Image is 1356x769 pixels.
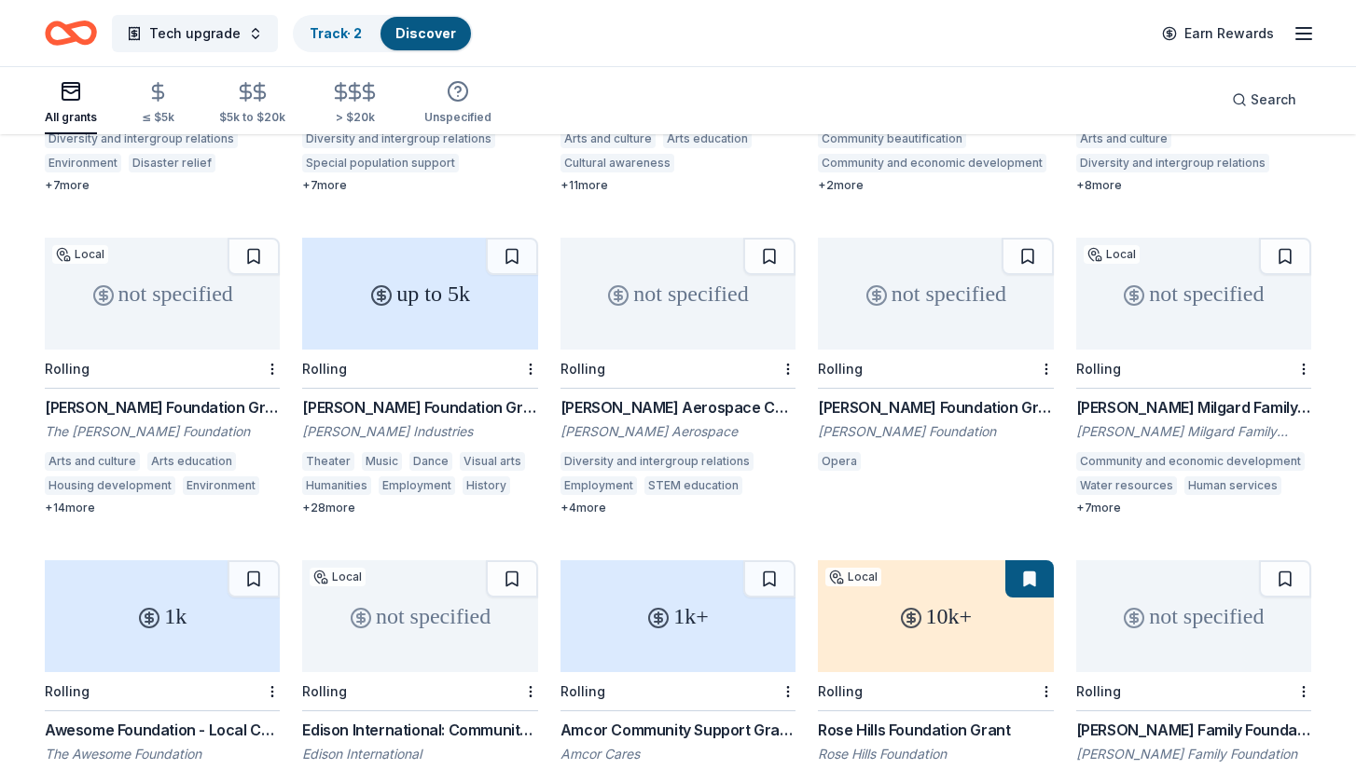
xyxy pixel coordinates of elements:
div: Human services [1184,476,1281,495]
div: All grants [45,110,97,125]
a: not specifiedLocalRolling[PERSON_NAME] Foundation GrantThe [PERSON_NAME] FoundationArts and cultu... [45,238,280,515]
div: [PERSON_NAME] Milgard Family Foundations Grants [1076,396,1311,419]
div: [PERSON_NAME] Foundation Grant [818,396,1053,419]
div: The Awesome Foundation [45,745,280,763]
button: Track· 2Discover [293,15,473,52]
button: All grants [45,73,97,134]
div: Disaster relief [129,154,215,172]
div: Diversity and intergroup relations [1076,154,1269,172]
div: Rolling [560,683,605,699]
div: [PERSON_NAME] Family Foundation [1076,745,1311,763]
div: + 7 more [1076,501,1311,515]
div: Employment [379,476,455,495]
div: Employment [560,476,637,495]
a: up to 5kRolling[PERSON_NAME] Foundation Grant[PERSON_NAME] IndustriesTheaterMusicDanceVisual arts... [302,238,537,515]
div: + 4 more [560,501,796,515]
div: Water resources [1076,476,1177,495]
button: $5k to $20k [219,74,285,134]
a: Discover [395,25,456,41]
div: Rolling [45,361,90,377]
div: Diversity and intergroup relations [560,452,754,471]
div: [PERSON_NAME] Milgard Family Foundations [1076,422,1311,441]
div: Edison International [302,745,537,763]
div: Rolling [818,361,863,377]
div: Dance [409,452,452,471]
div: Local [825,568,881,586]
div: Special population support [302,154,459,172]
div: Housing development [45,476,175,495]
div: Amcor Community Support Grants [560,719,796,741]
div: The [PERSON_NAME] Foundation [45,422,280,441]
div: History [463,476,510,495]
div: Awesome Foundation - Local Chapter Grants [45,719,280,741]
div: + 7 more [302,178,537,193]
div: Visual arts [460,452,525,471]
div: Rose Hills Foundation Grant [818,719,1053,741]
div: not specified [45,238,280,350]
div: Music [362,452,402,471]
span: Search [1251,89,1296,111]
div: [PERSON_NAME] Aerospace [560,422,796,441]
div: Local [52,245,108,264]
div: not specified [1076,560,1311,672]
div: Arts and culture [1076,130,1171,148]
button: Tech upgrade [112,15,278,52]
div: Amcor Cares [560,745,796,763]
div: Rose Hills Foundation [818,745,1053,763]
div: [PERSON_NAME] Foundation [818,422,1053,441]
a: not specifiedRolling[PERSON_NAME] Foundation Grant[PERSON_NAME] FoundationOpera [818,238,1053,476]
div: + 14 more [45,501,280,515]
div: 1k [45,560,280,672]
div: + 2 more [818,178,1053,193]
div: Cultural awareness [560,154,674,172]
a: not specifiedRolling[PERSON_NAME] Aerospace Charitable Giving[PERSON_NAME] AerospaceDiversity and... [560,238,796,515]
div: STEM education [644,476,742,495]
a: not specifiedLocalRolling[PERSON_NAME] Milgard Family Foundations Grants[PERSON_NAME] Milgard Fam... [1076,238,1311,515]
button: Search [1217,81,1311,118]
div: ≤ $5k [142,110,174,125]
button: ≤ $5k [142,74,174,134]
div: Rolling [818,683,863,699]
div: not specified [560,238,796,350]
div: Diversity and intergroup relations [302,130,495,148]
div: + 7 more [45,178,280,193]
div: Arts and culture [45,452,140,471]
div: Community and economic development [1076,452,1305,471]
div: up to 5k [302,238,537,350]
div: > $20k [330,110,380,125]
div: Local [310,568,366,586]
a: Track· 2 [310,25,362,41]
div: Community and economic development [818,154,1046,172]
div: [PERSON_NAME] Foundation Grant [302,396,537,419]
div: Rolling [1076,683,1121,699]
div: Arts education [147,452,236,471]
div: [PERSON_NAME] Industries [302,422,537,441]
div: Theater [302,452,354,471]
div: Unspecified [424,110,491,125]
div: + 28 more [302,501,537,515]
div: Environment [45,154,121,172]
div: Community beautification [818,130,966,148]
div: $5k to $20k [219,110,285,125]
div: [PERSON_NAME] Foundation Grant [45,396,280,419]
div: Rolling [302,683,347,699]
div: Rolling [45,683,90,699]
a: Home [45,11,97,55]
div: Opera [818,452,861,471]
div: Local [1084,245,1140,264]
span: Tech upgrade [149,22,241,45]
div: not specified [818,238,1053,350]
div: Arts education [663,130,752,148]
div: Humanities [302,476,371,495]
div: not specified [1076,238,1311,350]
button: > $20k [330,74,380,134]
div: Rolling [302,361,347,377]
div: Rolling [1076,361,1121,377]
a: Earn Rewards [1151,17,1285,50]
div: 1k+ [560,560,796,672]
button: Unspecified [424,73,491,134]
div: Rolling [560,361,605,377]
div: [PERSON_NAME] Family Foundation Grant [1076,719,1311,741]
div: Environment [183,476,259,495]
div: Diversity and intergroup relations [45,130,238,148]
